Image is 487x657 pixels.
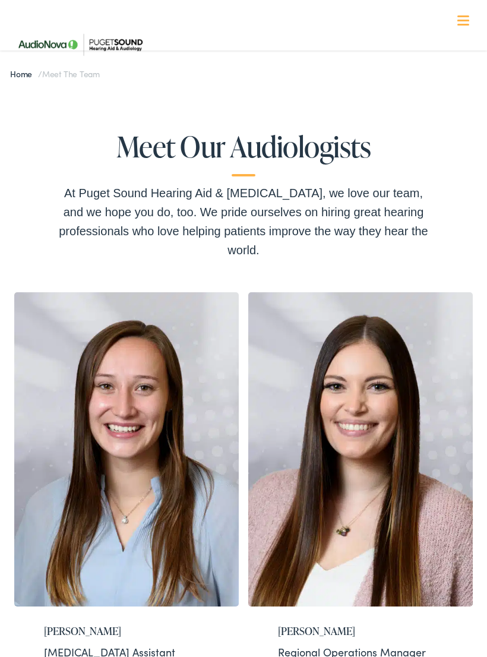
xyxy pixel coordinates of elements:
img: Annie Kountz at Puget Sound Hearing Aid & Audiology in Everett, WA. [14,292,239,607]
span: Meet the Team [42,68,100,80]
h2: [PERSON_NAME] [278,624,443,637]
a: Home [10,68,38,80]
div: At Puget Sound Hearing Aid & [MEDICAL_DATA], we love our team, and we hope you do, too. We pride ... [53,184,434,260]
h1: Meet Our Audiologists [53,131,434,177]
img: Regional Operations Manager Brittany Phillips at Puget Sound Hearing. [248,292,473,607]
h2: [PERSON_NAME] [44,624,209,637]
a: What We Offer [18,48,477,84]
span: / [10,68,100,80]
